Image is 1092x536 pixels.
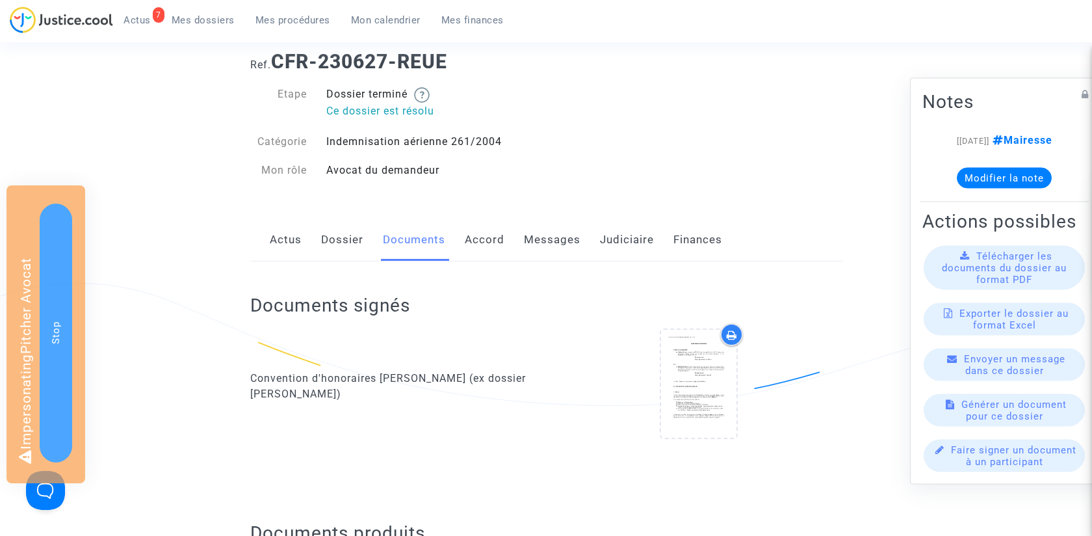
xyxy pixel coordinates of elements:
div: Dossier terminé [317,87,546,121]
span: Mes finances [441,14,504,26]
span: [[DATE]] [957,136,989,146]
h2: Documents signés [250,294,410,317]
a: Mes procédures [245,10,341,30]
h2: Notes [922,90,1086,113]
p: Ce dossier est résolu [326,103,536,119]
a: Judiciaire [600,219,654,261]
img: help.svg [414,87,430,103]
a: Documents [383,219,445,261]
iframe: Help Scout Beacon - Open [26,471,65,510]
span: Stop [50,321,62,344]
a: Accord [465,219,504,261]
span: Exporter le dossier au format Excel [959,308,1069,331]
div: Indemnisation aérienne 261/2004 [317,134,546,150]
button: Modifier la note [957,168,1052,189]
div: Catégorie [240,134,317,150]
span: Mes procédures [255,14,330,26]
b: CFR-230627-REUE [271,50,447,73]
span: Envoyer un message dans ce dossier [964,353,1065,377]
a: Mon calendrier [341,10,431,30]
div: Avocat du demandeur [317,163,546,178]
div: Etape [240,87,317,121]
span: Générer un document pour ce dossier [961,399,1067,422]
button: Stop [40,204,72,462]
a: Finances [673,219,722,261]
a: Messages [524,219,580,261]
span: Ref. [250,59,271,71]
a: Actus [270,219,302,261]
div: 7 [153,7,164,23]
a: Mes finances [431,10,514,30]
span: Mairesse [989,134,1052,146]
div: Convention d'honoraires [PERSON_NAME] (ex dossier [PERSON_NAME]) [250,371,537,402]
span: Faire signer un document à un participant [951,444,1076,468]
span: Actus [123,14,151,26]
a: Mes dossiers [161,10,245,30]
img: jc-logo.svg [10,7,113,33]
span: Mes dossiers [172,14,235,26]
a: Dossier [321,219,363,261]
a: 7Actus [113,10,161,30]
div: Impersonating [6,185,85,483]
h2: Actions possibles [922,210,1086,233]
span: Mon calendrier [351,14,421,26]
div: Mon rôle [240,163,317,178]
span: Télécharger les documents du dossier au format PDF [942,250,1067,286]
